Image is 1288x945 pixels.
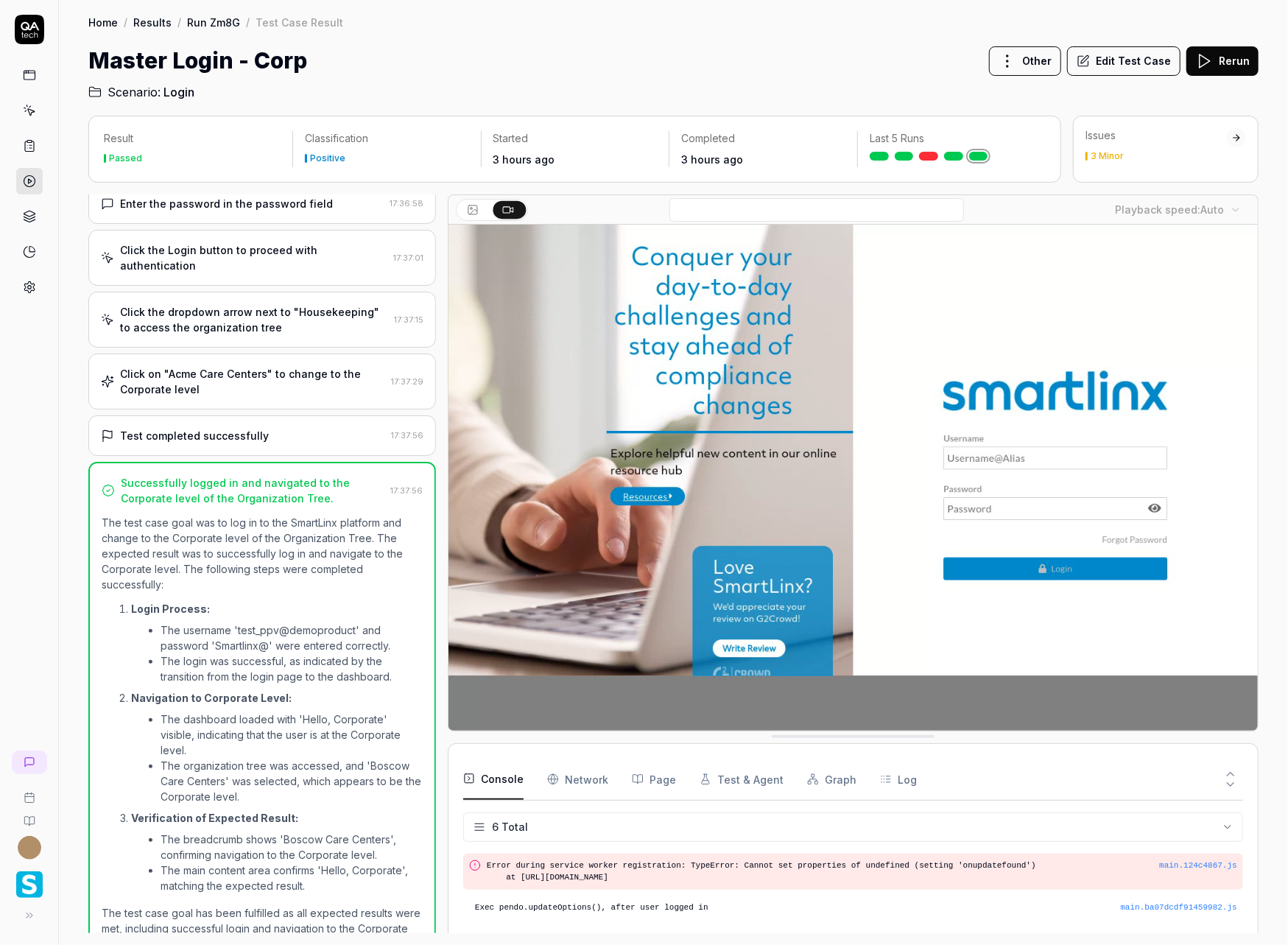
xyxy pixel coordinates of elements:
[16,871,43,898] img: Smartlinx Logo
[880,759,917,800] button: Log
[1186,46,1259,76] button: Rerun
[310,154,345,163] div: Positive
[124,15,127,29] div: /
[131,603,210,615] strong: Login Process:
[256,15,343,29] div: Test Case Result
[187,15,240,29] a: Run Zm8G
[390,485,423,496] time: 17:37:56
[870,131,1034,146] p: Last 5 Runs
[88,15,118,29] a: Home
[102,515,423,592] p: The test case goal was to log in to the SmartLinx platform and change to the Corporate level of t...
[246,15,250,29] div: /
[390,198,423,208] time: 17:36:58
[177,15,181,29] div: /
[547,759,608,800] button: Network
[700,759,784,800] button: Test & Agent
[1121,931,1237,944] button: main.ba07dcdf91459982.js
[6,804,52,827] a: Documentation
[161,832,423,863] li: The breadcrumb shows 'Boscow Care Centers', confirming navigation to the Corporate level.
[88,44,307,77] h1: Master Login - Corp
[475,902,1237,914] pre: Exec pendo.updateOptions(), after user logged in
[475,931,1237,944] pre: Exec pendo.updateOptions(), after user logged in
[105,83,161,101] span: Scenario:
[120,428,269,443] div: Test completed successfully
[120,196,333,211] div: Enter the password in the password field
[104,131,281,146] p: Result
[6,860,52,901] button: Smartlinx Logo
[163,83,194,101] span: Login
[161,758,423,804] li: The organization tree was accessed, and 'Boscow Care Centers' was selected, which appears to be t...
[12,751,47,774] a: New conversation
[88,83,194,101] a: Scenario:Login
[807,759,856,800] button: Graph
[393,253,423,263] time: 17:37:01
[681,131,845,146] p: Completed
[463,759,524,800] button: Console
[1115,202,1224,217] div: Playback speed:
[120,366,385,397] div: Click on "Acme Care Centers" to change to the Corporate level
[161,863,423,893] li: The main content area confirms 'Hello, Corporate', matching the expected result.
[493,153,555,166] time: 3 hours ago
[161,712,423,758] li: The dashboard loaded with 'Hello, Corporate' visible, indicating that the user is at the Corporat...
[1121,902,1237,914] button: main.ba07dcdf91459982.js
[131,692,292,704] strong: Navigation to Corporate Level:
[391,430,423,440] time: 17:37:56
[493,131,658,146] p: Started
[109,154,142,163] div: Passed
[989,46,1061,76] button: Other
[120,242,387,273] div: Click the Login button to proceed with authentication
[681,153,743,166] time: 3 hours ago
[133,15,172,29] a: Results
[1159,860,1237,872] button: main.124c4867.js
[1085,128,1227,143] div: Issues
[305,131,469,146] p: Classification
[161,653,423,684] li: The login was successful, as indicated by the transition from the login page to the dashboard.
[161,622,423,653] li: The username 'test_ppv@demoproduct' and password 'Smartlinx@' were entered correctly.
[391,376,423,387] time: 17:37:29
[632,759,676,800] button: Page
[131,812,298,824] strong: Verification of Expected Result:
[121,475,384,506] div: Successfully logged in and navigated to the Corporate level of the Organization Tree.
[487,860,1159,884] pre: Error during service worker registration: TypeError: Cannot set properties of undefined (setting ...
[1067,46,1180,76] button: Edit Test Case
[6,780,52,804] a: Book a call with us
[120,304,388,335] div: Click the dropdown arrow next to "Housekeeping" to access the organization tree
[394,315,423,325] time: 17:37:15
[1091,152,1124,161] div: 3 Minor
